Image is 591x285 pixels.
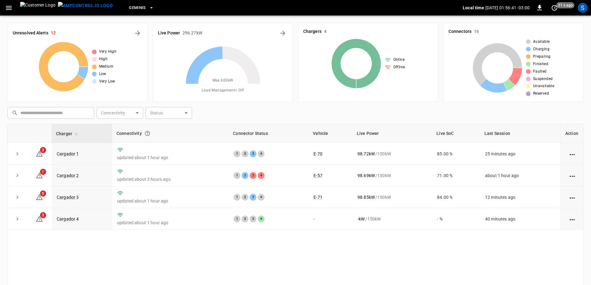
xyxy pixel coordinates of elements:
[212,78,234,84] span: Max. 600 kW
[357,194,427,200] div: / 150 kW
[242,172,248,179] div: 2
[393,64,405,70] span: Offline
[36,151,43,156] a: 3
[432,124,480,143] th: Live SoC
[57,216,79,221] a: Cargador 4
[480,124,561,143] th: Last Session
[432,165,480,186] td: 71.00 %
[533,83,554,89] span: Unavailable
[250,172,256,179] div: 3
[13,214,22,224] button: expand row
[36,172,43,177] a: 1
[357,216,427,222] div: / 150 kW
[533,54,551,60] span: Preparing
[533,39,550,45] span: Available
[116,128,224,139] div: Connectivity
[13,30,48,37] h6: Unresolved Alerts
[357,194,375,200] p: 98.85 kW
[258,194,265,201] div: 4
[568,172,576,179] div: action cell options
[357,151,375,157] p: 98.72 kW
[36,194,43,199] a: 5
[352,124,432,143] th: Live Power
[56,130,80,137] span: Charger
[533,76,553,82] span: Suspended
[313,173,322,178] a: E-57
[250,194,256,201] div: 3
[250,150,256,157] div: 3
[313,195,322,200] a: E-71
[57,195,79,200] a: Cargador 3
[126,2,156,14] button: Geminis
[357,172,375,179] p: 98.69 kW
[258,216,265,222] div: 4
[568,216,576,222] div: action cell options
[99,49,117,55] span: Very High
[117,198,224,204] p: updated about 1 hour ago
[117,176,224,182] p: updated about 3 hours ago
[234,150,240,157] div: 1
[313,151,322,156] a: E-70
[432,208,480,230] td: - %
[234,216,240,222] div: 1
[432,186,480,208] td: 84.00 %
[234,172,240,179] div: 1
[99,64,113,70] span: Medium
[533,91,549,97] span: Reserved
[182,30,202,37] h6: 296.27 kW
[40,169,46,175] span: 1
[357,151,427,157] div: / 150 kW
[303,28,322,35] h6: Chargers
[549,3,559,13] button: set refresh interval
[533,69,547,75] span: Faulted
[13,149,22,158] button: expand row
[142,128,153,139] button: Connection between the charger and our software.
[258,172,265,179] div: 4
[432,143,480,165] td: 85.00 %
[324,28,326,35] h6: 4
[242,216,248,222] div: 2
[13,171,22,180] button: expand row
[449,28,471,35] h6: Connectors
[309,124,352,143] th: Vehicle
[480,143,561,165] td: 25 minutes ago
[117,154,224,161] p: updated about 1 hour ago
[36,216,43,221] a: 3
[57,151,79,156] a: Cargador 1
[485,5,530,11] p: [DATE] 01:56:41 -03:00
[578,3,588,13] div: profile-icon
[40,190,46,197] span: 5
[202,87,244,94] span: Load Management = Off
[13,193,22,202] button: expand row
[561,124,583,143] th: Action
[58,2,113,10] img: ampcontrol.io logo
[533,46,549,52] span: Charging
[357,172,427,179] div: / 150 kW
[533,61,548,67] span: Finished
[20,2,55,14] img: Customer Logo
[480,208,561,230] td: 40 minutes ago
[51,30,56,37] h6: 12
[474,28,479,35] h6: 16
[463,5,484,11] p: Local time
[234,194,240,201] div: 1
[158,30,180,37] h6: Live Power
[393,57,405,63] span: Online
[278,28,288,38] button: Energy Overview
[117,220,224,226] p: updated about 1 hour ago
[480,186,561,208] td: 12 minutes ago
[40,147,46,153] span: 3
[99,56,108,62] span: High
[242,194,248,201] div: 2
[568,194,576,200] div: action cell options
[309,208,352,230] td: -
[229,124,309,143] th: Connector Status
[99,78,115,85] span: Very Low
[258,150,265,157] div: 4
[242,150,248,157] div: 2
[133,28,142,38] button: All Alerts
[250,216,256,222] div: 3
[480,165,561,186] td: about 1 hour ago
[556,2,575,8] span: 21 s ago
[40,212,46,218] span: 3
